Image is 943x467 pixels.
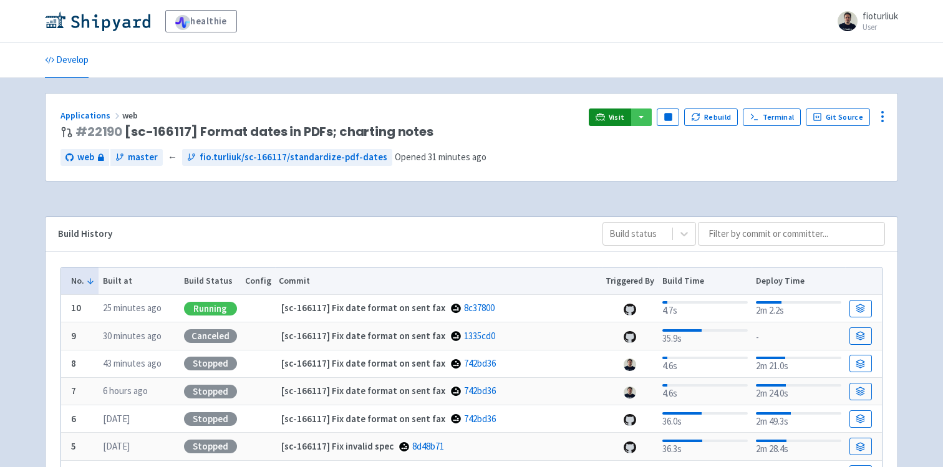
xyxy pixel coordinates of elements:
[743,108,801,126] a: Terminal
[658,267,752,295] th: Build Time
[662,410,748,429] div: 36.0s
[75,125,433,139] span: [sc-166117] Format dates in PDFs; charting notes
[756,410,841,429] div: 2m 49.3s
[71,302,81,314] b: 10
[395,151,486,163] span: Opened
[281,440,394,452] strong: [sc-166117] Fix invalid spec
[684,108,738,126] button: Rebuild
[184,412,237,426] div: Stopped
[99,267,180,295] th: Built at
[71,440,76,452] b: 5
[464,385,496,397] a: 742bd36
[184,357,237,370] div: Stopped
[281,302,445,314] strong: [sc-166117] Fix date format on sent fax
[412,440,444,452] a: 8d48b71
[71,274,95,287] button: No.
[698,222,885,246] input: Filter by commit or committer...
[849,355,872,372] a: Build Details
[45,43,89,78] a: Develop
[75,123,122,140] a: #22190
[281,413,445,425] strong: [sc-166117] Fix date format on sent fax
[752,267,845,295] th: Deploy Time
[110,149,163,166] a: master
[849,438,872,455] a: Build Details
[58,227,583,241] div: Build History
[275,267,602,295] th: Commit
[464,413,496,425] a: 742bd36
[806,108,870,126] a: Git Source
[589,108,631,126] a: Visit
[849,410,872,428] a: Build Details
[849,300,872,317] a: Build Details
[71,357,76,369] b: 8
[662,382,748,401] div: 4.6s
[122,110,140,121] span: web
[281,385,445,397] strong: [sc-166117] Fix date format on sent fax
[241,267,275,295] th: Config
[103,330,162,342] time: 30 minutes ago
[200,150,387,165] span: fio.turliuk/sc-166117/standardize-pdf-dates
[165,10,237,32] a: healthie
[184,385,237,398] div: Stopped
[103,413,130,425] time: [DATE]
[662,354,748,373] div: 4.6s
[756,382,841,401] div: 2m 24.0s
[281,330,445,342] strong: [sc-166117] Fix date format on sent fax
[464,357,496,369] a: 742bd36
[71,413,76,425] b: 6
[168,150,177,165] span: ←
[77,150,94,165] span: web
[756,354,841,373] div: 2m 21.0s
[849,327,872,345] a: Build Details
[756,328,841,345] div: -
[662,327,748,346] div: 35.9s
[428,151,486,163] time: 31 minutes ago
[830,11,898,31] a: fioturliuk User
[45,11,150,31] img: Shipyard logo
[184,440,237,453] div: Stopped
[281,357,445,369] strong: [sc-166117] Fix date format on sent fax
[756,437,841,456] div: 2m 28.4s
[60,110,122,121] a: Applications
[103,357,162,369] time: 43 minutes ago
[60,149,109,166] a: web
[662,437,748,456] div: 36.3s
[602,267,659,295] th: Triggered By
[128,150,158,165] span: master
[103,302,162,314] time: 25 minutes ago
[184,302,237,315] div: Running
[103,385,148,397] time: 6 hours ago
[464,302,495,314] a: 8c37800
[71,330,76,342] b: 9
[657,108,679,126] button: Pause
[849,383,872,400] a: Build Details
[662,299,748,318] div: 4.7s
[863,10,898,22] span: fioturliuk
[756,299,841,318] div: 2m 2.2s
[180,267,241,295] th: Build Status
[71,385,76,397] b: 7
[184,329,237,343] div: Canceled
[464,330,495,342] a: 1335cd0
[863,23,898,31] small: User
[182,149,392,166] a: fio.turliuk/sc-166117/standardize-pdf-dates
[103,440,130,452] time: [DATE]
[609,112,625,122] span: Visit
